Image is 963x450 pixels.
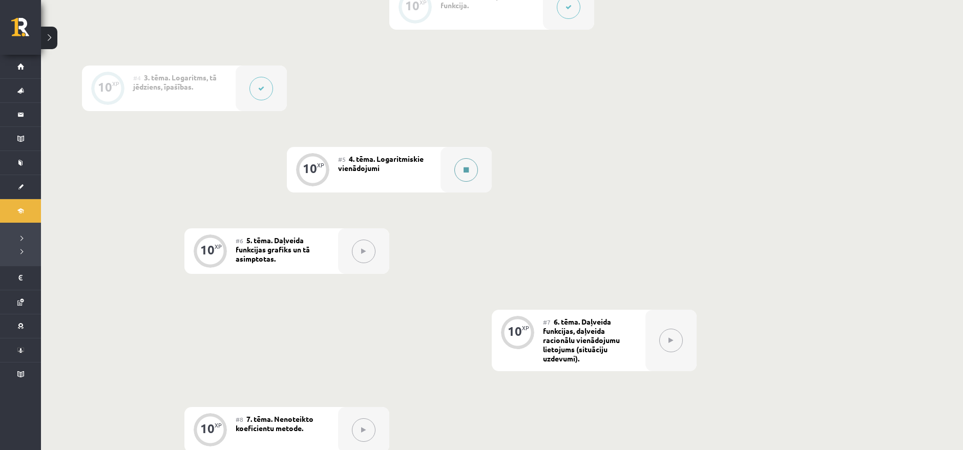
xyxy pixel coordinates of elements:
[236,414,313,433] span: 7. tēma. Nenoteikto koeficientu metode.
[215,244,222,249] div: XP
[338,155,346,163] span: #5
[236,237,243,245] span: #6
[317,162,324,168] div: XP
[543,317,620,363] span: 6. tēma. Daļveida funkcijas, daļveida racionālu vienādojumu lietojums (situāciju uzdevumi).
[338,154,424,173] span: 4. tēma. Logaritmiskie vienādojumi
[200,245,215,254] div: 10
[215,422,222,428] div: XP
[303,164,317,173] div: 10
[133,74,141,82] span: #4
[508,327,522,336] div: 10
[11,18,41,44] a: Rīgas 1. Tālmācības vidusskola
[112,81,119,87] div: XP
[200,424,215,433] div: 10
[405,1,420,10] div: 10
[133,73,217,91] span: 3. tēma. Logaritms, tā jēdziens, īpašības.
[543,318,551,326] span: #7
[98,82,112,92] div: 10
[236,235,310,263] span: 5. tēma. Daļveida funkcijas grafiks un tā asimptotas.
[236,415,243,423] span: #8
[522,325,529,331] div: XP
